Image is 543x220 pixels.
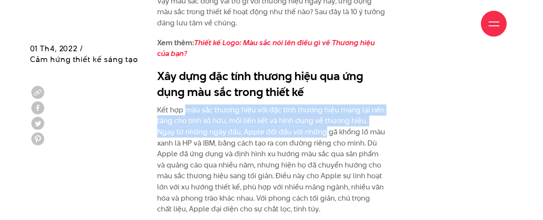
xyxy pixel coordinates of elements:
[157,37,375,59] a: Thiết kế Logo: Màu sắc nói lên điều gì về Thương hiệu của bạn?
[30,43,138,65] span: 01 Th4, 2022 / Cảm hứng thiết kế sáng tạo
[157,68,386,100] h2: Xây dựng đặc tính thương hiệu qua ứng dụng màu sắc trong thiết kế
[157,37,375,59] strong: Xem thêm:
